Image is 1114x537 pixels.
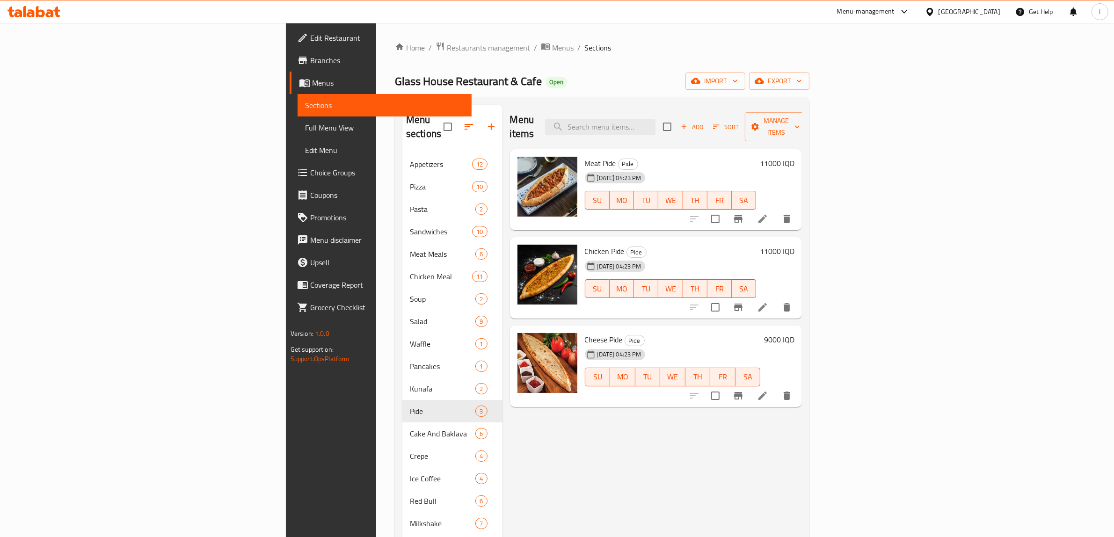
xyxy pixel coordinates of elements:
span: Appetizers [410,159,472,170]
span: Coupons [310,189,465,201]
span: Grocery Checklist [310,302,465,313]
div: items [472,159,487,170]
div: items [475,518,487,529]
a: Support.OpsPlatform [291,353,350,365]
span: Chicken Meal [410,271,472,282]
span: Pide [627,247,646,258]
span: Pancakes [410,361,475,372]
div: Salad9 [402,310,502,333]
a: Branches [290,49,472,72]
span: SA [739,370,757,384]
span: Pide [625,335,644,346]
button: FR [707,191,732,210]
span: Cake And Baklava [410,428,475,439]
span: WE [662,282,679,296]
div: items [475,450,487,462]
a: Coverage Report [290,274,472,296]
span: 6 [476,429,487,438]
span: SU [589,370,606,384]
button: export [749,73,809,90]
div: Red Bull [410,495,475,507]
div: items [475,383,487,394]
a: Edit menu item [757,302,768,313]
button: import [685,73,745,90]
span: Manage items [752,115,800,138]
span: Select section [657,117,677,137]
span: Select to update [706,298,725,317]
span: Menus [552,42,574,53]
button: FR [710,368,735,386]
span: Select to update [706,209,725,229]
span: import [693,75,738,87]
span: 2 [476,205,487,214]
a: Edit menu item [757,213,768,225]
a: Coupons [290,184,472,206]
button: WE [658,191,683,210]
div: Menu-management [837,6,895,17]
a: Promotions [290,206,472,229]
span: Add item [677,120,707,134]
button: TU [634,191,658,210]
span: Pide [619,159,638,169]
div: Crepe4 [402,445,502,467]
div: Milkshake [410,518,475,529]
span: 10 [473,227,487,236]
span: TU [638,282,655,296]
span: 9 [476,317,487,326]
span: Pasta [410,203,475,215]
span: 2 [476,385,487,393]
div: items [475,293,487,305]
span: Salad [410,316,475,327]
button: TH [683,279,707,298]
button: TH [683,191,707,210]
span: Kunafa [410,383,475,394]
button: FR [707,279,732,298]
nav: breadcrumb [395,42,809,54]
span: TH [687,282,704,296]
div: Red Bull6 [402,490,502,512]
span: 1 [476,362,487,371]
img: Meat Pide [517,157,577,217]
span: Select to update [706,386,725,406]
div: Sandwiches10 [402,220,502,243]
span: Sort sections [458,116,480,138]
a: Grocery Checklist [290,296,472,319]
div: Appetizers12 [402,153,502,175]
button: SA [735,368,761,386]
span: MO [613,194,630,207]
span: Waffle [410,338,475,349]
div: Pide [625,335,645,346]
span: 4 [476,474,487,483]
span: FR [714,370,732,384]
span: Add [679,122,705,132]
span: l [1099,7,1100,17]
button: Branch-specific-item [727,385,750,407]
div: Ice Coffee [410,473,475,484]
span: Version: [291,327,313,340]
span: Edit Restaurant [310,32,465,44]
span: Choice Groups [310,167,465,178]
span: Meat Meals [410,248,475,260]
button: TH [685,368,711,386]
span: TU [639,370,657,384]
span: Open [546,78,567,86]
div: Kunafa2 [402,377,502,400]
div: Pide [626,247,647,258]
button: SA [732,279,756,298]
a: Choice Groups [290,161,472,184]
button: SU [585,191,610,210]
button: Branch-specific-item [727,296,750,319]
span: 3 [476,407,487,416]
span: FR [711,194,728,207]
div: Chicken Meal11 [402,265,502,288]
div: Pizza10 [402,175,502,198]
input: search [545,119,655,135]
span: Coverage Report [310,279,465,290]
span: SU [589,194,606,207]
span: FR [711,282,728,296]
span: SA [735,194,752,207]
a: Edit Restaurant [290,27,472,49]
